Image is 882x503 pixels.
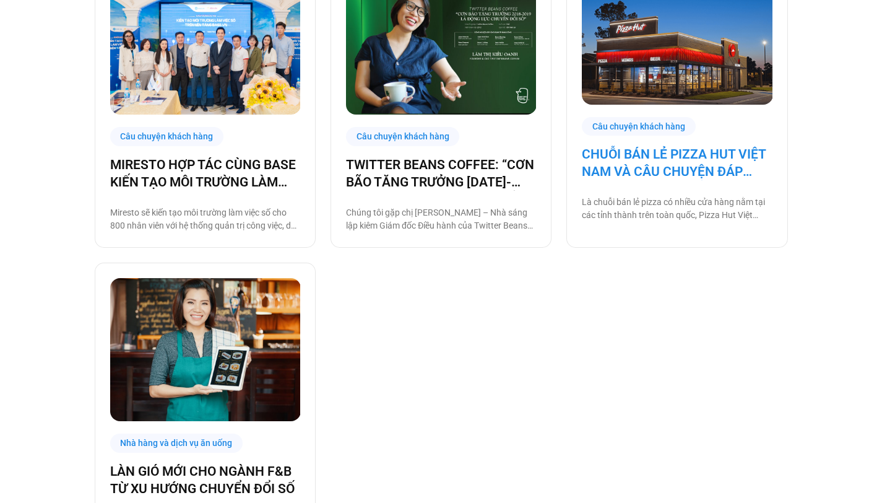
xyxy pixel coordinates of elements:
[110,434,243,453] div: Nhà hàng và dịch vụ ăn uống
[346,127,460,146] div: Câu chuyện khách hàng
[582,146,772,180] a: CHUỖI BÁN LẺ PIZZA HUT VIỆT NAM VÀ CÂU CHUYỆN ĐÁP ỨNG NHU CẦU TUYỂN DỤNG CÙNG BASE E-HIRING
[110,206,300,232] p: Miresto sẽ kiến tạo môi trường làm việc số cho 800 nhân viên với hệ thống quản trị công việc, dự ...
[110,156,300,191] a: MIRESTO HỢP TÁC CÙNG BASE KIẾN TẠO MÔI TRƯỜNG LÀM VIỆC SỐ
[110,463,300,497] a: LÀN GIÓ MỚI CHO NGÀNH F&B TỪ XU HƯỚNG CHUYỂN ĐỔI SỐ
[110,127,224,146] div: Câu chuyện khách hàng
[346,156,536,191] a: TWITTER BEANS COFFEE: “CƠN BÃO TĂNG TRƯỞNG [DATE]-[DATE] LÀ ĐỘNG LỰC CHUYỂN ĐỔI SỐ”
[346,206,536,232] p: Chúng tôi gặp chị [PERSON_NAME] – Nhà sáng lập kiêm Giám đốc Điều hành của Twitter Beans Coffee t...
[582,117,696,136] div: Câu chuyện khách hàng
[582,196,772,222] p: Là chuỗi bán lẻ pizza có nhiều cửa hàng nằm tại các tỉnh thành trên toàn quốc, Pizza Hut Việt Nam...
